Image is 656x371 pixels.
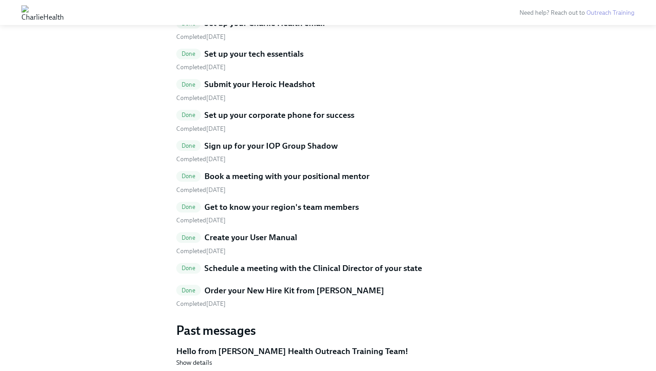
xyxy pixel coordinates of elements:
[176,81,201,88] span: Done
[176,204,201,210] span: Done
[176,346,480,357] h5: Hello from [PERSON_NAME] Health Outreach Training Team!
[176,358,212,367] button: Show details
[176,63,226,71] span: Tuesday, September 23rd 2025, 10:17 am
[176,285,480,308] a: DoneOrder your New Hire Kit from [PERSON_NAME] Completed[DATE]
[176,201,480,225] a: DoneGet to know your region's team members Completed[DATE]
[204,109,354,121] h5: Set up your corporate phone for success
[176,265,201,271] span: Done
[176,247,226,255] span: Wednesday, September 24th 2025, 11:08 am
[176,125,226,133] span: Tuesday, September 23rd 2025, 10:24 am
[176,109,480,133] a: DoneSet up your corporate phone for success Completed[DATE]
[204,232,297,243] h5: Create your User Manual
[586,9,635,17] a: Outreach Training
[176,50,201,57] span: Done
[204,140,338,152] h5: Sign up for your IOP Group Shadow
[204,285,384,296] h5: Order your New Hire Kit from [PERSON_NAME]
[204,263,422,274] h5: Schedule a meeting with the Clinical Director of your state
[176,287,201,294] span: Done
[176,322,480,338] h3: Past messages
[176,112,201,118] span: Done
[176,217,226,224] span: Tuesday, September 23rd 2025, 12:32 pm
[176,33,226,41] span: Tuesday, September 23rd 2025, 10:13 am
[176,140,480,164] a: DoneSign up for your IOP Group Shadow Completed[DATE]
[204,48,303,60] h5: Set up your tech essentials
[176,171,480,194] a: DoneBook a meeting with your positional mentor Completed[DATE]
[176,94,226,102] span: Tuesday, September 23rd 2025, 10:18 am
[176,142,201,149] span: Done
[176,234,201,241] span: Done
[176,155,226,163] span: Tuesday, September 23rd 2025, 12:32 pm
[176,48,480,72] a: DoneSet up your tech essentials Completed[DATE]
[176,173,201,179] span: Done
[176,17,480,41] a: DoneSet up your Charlie Health email Completed[DATE]
[176,186,226,194] span: Wednesday, September 24th 2025, 10:17 am
[204,201,359,213] h5: Get to know your region's team members
[176,79,480,102] a: DoneSubmit your Heroic Headshot Completed[DATE]
[176,300,226,308] span: Wednesday, September 24th 2025, 10:19 am
[204,79,315,90] h5: Submit your Heroic Headshot
[204,171,370,182] h5: Book a meeting with your positional mentor
[176,232,480,255] a: DoneCreate your User Manual Completed[DATE]
[21,5,64,20] img: CharlieHealth
[176,263,480,278] a: DoneSchedule a meeting with the Clinical Director of your state
[519,9,635,17] span: Need help? Reach out to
